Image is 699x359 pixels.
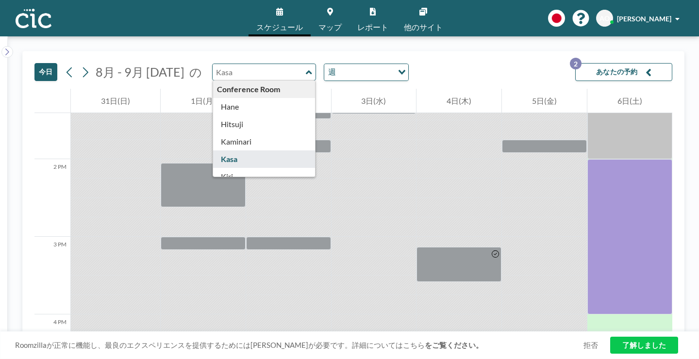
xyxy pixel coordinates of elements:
[34,159,70,237] div: 2 PM
[324,64,408,81] div: Search for option
[34,82,70,159] div: 1 PM
[570,58,582,69] p: 2
[96,65,184,79] span: 8月 - 9月 [DATE]
[416,89,501,113] div: 4日(木)
[213,150,316,168] div: Kasa
[332,89,416,113] div: 3日(水)
[575,63,672,81] button: あなたの予約2
[357,23,388,31] span: レポート
[502,89,587,113] div: 5日(金)
[213,133,316,150] div: Kaminari
[404,23,443,31] span: 他のサイト
[339,66,392,79] input: Search for option
[583,341,598,350] a: 拒否
[213,64,306,80] input: Kasa
[161,89,246,113] div: 1日(月)
[318,23,342,31] span: マップ
[256,23,303,31] span: スケジュール
[213,115,316,133] div: Hitsuji
[617,15,671,23] span: [PERSON_NAME]
[610,337,678,354] a: 了解しました
[34,63,57,81] button: 今日
[587,89,672,113] div: 6日(土)
[213,81,316,98] div: Conference Room
[16,9,51,28] img: organization-logo
[326,66,338,79] span: 週
[189,65,202,80] span: の
[213,168,316,185] div: Kiri
[15,341,583,350] span: Roomzillaが正常に機能し、最良のエクスペリエンスを提供するためには[PERSON_NAME]が必要です。詳細についてはこちら
[71,89,160,113] div: 31日(日)
[213,98,316,115] div: Hane
[599,14,610,23] span: AO
[34,237,70,314] div: 3 PM
[425,341,483,349] a: をご覧ください。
